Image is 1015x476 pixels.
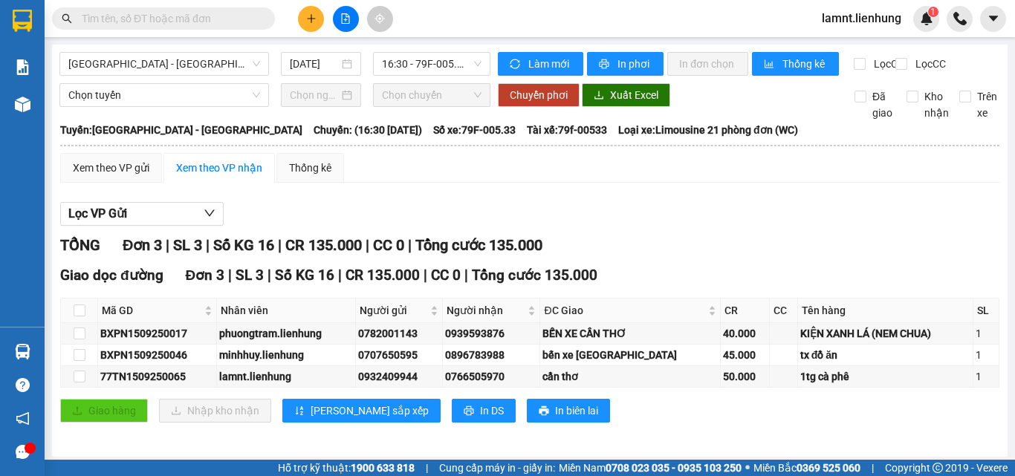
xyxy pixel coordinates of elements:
[770,299,797,323] th: CC
[15,59,30,75] img: solution-icon
[472,267,597,284] span: Tổng cước 135.000
[306,13,317,24] span: plus
[68,204,127,223] span: Lọc VP Gửi
[358,325,439,342] div: 0782001143
[498,83,580,107] button: Chuyển phơi
[374,13,385,24] span: aim
[618,122,798,138] span: Loại xe: Limousine 21 phòng đơn (WC)
[594,90,604,102] span: download
[782,56,827,72] span: Thống kê
[213,236,274,254] span: Số KG 16
[918,88,955,121] span: Kho nhận
[294,405,305,417] span: sort-ascending
[723,347,767,363] div: 45.000
[606,462,742,474] strong: 0708 023 035 - 0935 103 250
[173,236,202,254] span: SL 3
[60,399,148,423] button: uploadGiao hàng
[98,366,217,388] td: 77TN1509250065
[753,460,860,476] span: Miền Bắc
[527,122,607,138] span: Tài xế: 79f-00533
[464,405,474,417] span: printer
[920,12,933,25] img: icon-new-feature
[539,405,549,417] span: printer
[367,6,393,32] button: aim
[16,411,30,426] span: notification
[176,160,262,176] div: Xem theo VP nhận
[333,6,359,32] button: file-add
[100,325,214,342] div: BXPN1509250017
[15,344,30,359] img: warehouse-icon
[953,12,967,25] img: phone-icon
[358,368,439,385] div: 0932409944
[382,84,481,106] span: Chọn chuyến
[723,325,767,342] div: 40.000
[15,97,30,112] img: warehouse-icon
[159,399,271,423] button: downloadNhập kho nhận
[290,87,339,103] input: Chọn ngày
[102,302,201,319] span: Mã GD
[100,368,214,385] div: 77TN1509250065
[408,236,412,254] span: |
[872,460,874,476] span: |
[542,368,718,385] div: cần thơ
[204,207,215,219] span: down
[351,462,415,474] strong: 1900 633 818
[373,236,404,254] span: CC 0
[980,6,1006,32] button: caret-down
[68,84,260,106] span: Chọn tuyến
[928,7,938,17] sup: 1
[62,13,72,24] span: search
[68,53,260,75] span: Nha Trang - Cần Thơ
[976,368,996,385] div: 1
[228,267,232,284] span: |
[282,399,441,423] button: sort-ascending[PERSON_NAME] sắp xếp
[415,236,542,254] span: Tổng cước 135.000
[445,325,538,342] div: 0939593876
[800,347,970,363] div: tx đồ ăn
[542,325,718,342] div: BẾN XE CẦN THƠ
[433,122,516,138] span: Số xe: 79F-005.33
[599,59,612,71] span: printer
[431,267,461,284] span: CC 0
[971,88,1003,121] span: Trên xe
[723,368,767,385] div: 50.000
[667,52,748,76] button: In đơn chọn
[366,236,369,254] span: |
[447,302,525,319] span: Người nhận
[98,345,217,366] td: BXPN1509250046
[464,267,468,284] span: |
[285,236,362,254] span: CR 135.000
[452,399,516,423] button: printerIn DS
[445,347,538,363] div: 0896783988
[16,378,30,392] span: question-circle
[426,460,428,476] span: |
[909,56,948,72] span: Lọc CC
[752,52,839,76] button: bar-chartThống kê
[582,83,670,107] button: downloadXuất Excel
[123,236,162,254] span: Đơn 3
[298,6,324,32] button: plus
[382,53,481,75] span: 16:30 - 79F-005.33
[236,267,264,284] span: SL 3
[278,236,282,254] span: |
[346,267,420,284] span: CR 135.000
[13,10,32,32] img: logo-vxr
[290,56,339,72] input: 15/09/2025
[219,347,353,363] div: minhhuy.lienhung
[98,323,217,345] td: BXPN1509250017
[510,59,522,71] span: sync
[314,122,422,138] span: Chuyến: (16:30 [DATE])
[987,12,1000,25] span: caret-down
[480,402,504,419] span: In DS
[587,52,664,76] button: printerIn phơi
[976,325,996,342] div: 1
[358,347,439,363] div: 0707650595
[745,465,750,471] span: ⚪️
[800,325,970,342] div: KIỆN XANH LÁ (NEM CHUA)
[528,56,571,72] span: Làm mới
[797,462,860,474] strong: 0369 525 060
[60,202,224,226] button: Lọc VP Gửi
[289,160,331,176] div: Thống kê
[278,460,415,476] span: Hỗ trợ kỹ thuật:
[866,88,898,121] span: Đã giao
